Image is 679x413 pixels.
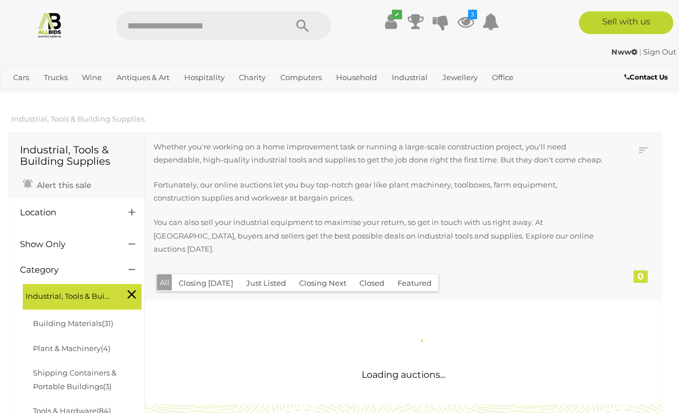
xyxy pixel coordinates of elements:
[102,319,113,328] span: (31)
[39,68,72,87] a: Trucks
[234,68,270,87] a: Charity
[20,240,111,249] h4: Show Only
[33,344,110,353] a: Plant & Machinery(4)
[438,68,482,87] a: Jewellery
[624,71,670,84] a: Contact Us
[9,68,34,87] a: Cars
[239,274,293,292] button: Just Listed
[157,274,172,291] button: All
[11,114,144,123] a: Industrial, Tools & Building Supplies
[20,265,111,275] h4: Category
[639,47,641,56] span: |
[33,319,113,328] a: Building Materials(31)
[276,68,326,87] a: Computers
[487,68,518,87] a: Office
[643,47,676,56] a: Sign Out
[154,140,603,167] p: Whether you're working on a home improvement task or running a large-scale construction project, ...
[611,47,639,56] a: Nww
[457,11,474,32] a: 3
[391,274,438,292] button: Featured
[20,145,133,168] h1: Industrial, Tools & Building Supplies
[77,68,106,87] a: Wine
[180,68,229,87] a: Hospitality
[34,180,91,190] span: Alert this sale
[274,11,331,40] button: Search
[624,73,668,81] b: Contact Us
[154,178,603,205] p: Fortunately, our online auctions let you buy top-notch gear like plant machinery, toolboxes, farm...
[103,382,111,391] span: (3)
[387,68,432,87] a: Industrial
[292,274,353,292] button: Closing Next
[154,216,603,256] p: You can also sell your industrial equipment to maximise your return, so get in touch with us righ...
[468,10,477,19] i: 3
[353,274,391,292] button: Closed
[36,11,63,38] img: Allbids.com.au
[579,11,673,34] a: Sell with us
[382,11,399,32] a: ✔
[611,47,637,56] strong: Nww
[9,87,41,106] a: Sports
[172,274,240,292] button: Closing [DATE]
[47,87,136,106] a: [GEOGRAPHIC_DATA]
[634,270,648,283] div: 0
[112,68,174,87] a: Antiques & Art
[33,368,117,390] a: Shipping Containers & Portable Buildings(3)
[26,287,111,303] span: Industrial, Tools & Building Supplies
[20,208,111,218] h4: Location
[392,10,402,19] i: ✔
[332,68,382,87] a: Household
[20,176,94,193] a: Alert this sale
[101,344,110,353] span: (4)
[362,369,445,380] span: Loading auctions...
